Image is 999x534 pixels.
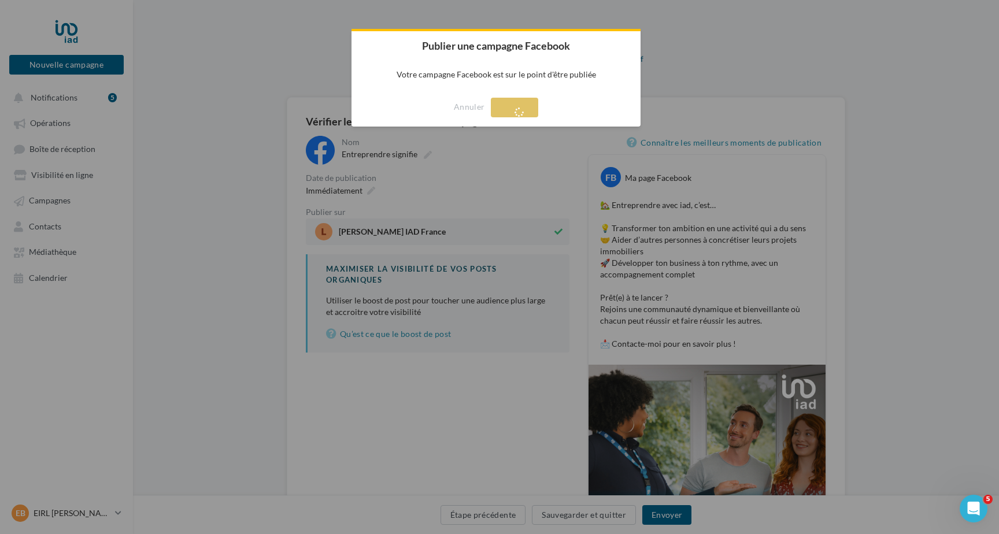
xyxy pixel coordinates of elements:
h2: Publier une campagne Facebook [351,31,641,60]
iframe: Intercom live chat [960,495,987,522]
button: Publier [491,98,538,117]
span: 5 [983,495,993,504]
p: Votre campagne Facebook est sur le point d'être publiée [351,60,641,88]
button: Annuler [454,98,484,116]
